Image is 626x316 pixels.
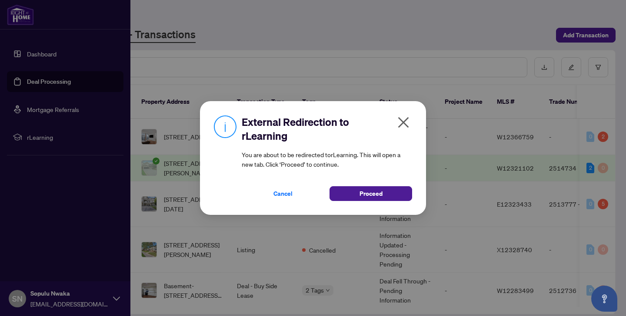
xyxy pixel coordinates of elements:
span: Cancel [273,187,293,201]
img: Info Icon [214,115,236,138]
button: Proceed [330,186,412,201]
div: You are about to be redirected to rLearning . This will open a new tab. Click ‘Proceed’ to continue. [242,115,412,201]
button: Cancel [242,186,324,201]
h2: External Redirection to rLearning [242,115,412,143]
span: close [396,115,410,129]
button: Open asap [591,286,617,312]
span: Proceed [360,187,383,201]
